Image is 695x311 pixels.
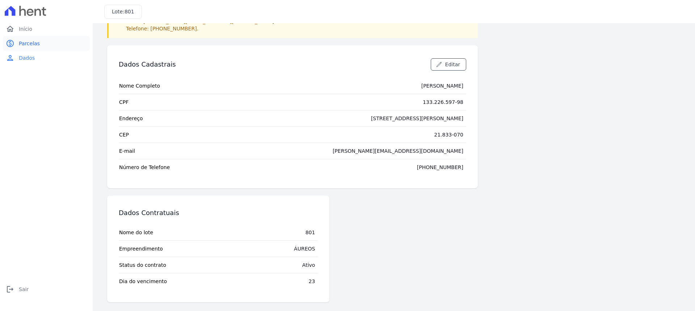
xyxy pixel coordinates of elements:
div: 23 [309,278,315,285]
h3: Lote: [112,8,134,16]
i: paid [6,39,14,48]
span: Parcelas [19,40,40,47]
div: 21.833-070 [434,131,463,138]
span: Início [19,25,32,33]
a: homeInício [3,22,90,36]
div: Ativo [302,261,315,269]
span: Endereço [119,115,143,122]
span: Dados [19,54,35,62]
div: [STREET_ADDRESS][PERSON_NAME] [371,115,463,122]
div: 133.226.597-98 [423,98,463,106]
span: CEP [119,131,129,138]
div: [PERSON_NAME] [421,82,463,89]
a: logoutSair [3,282,90,297]
div: [PHONE_NUMBER] [417,164,463,171]
a: personDados [3,51,90,65]
div: [PERSON_NAME][EMAIL_ADDRESS][DOMAIN_NAME] [333,147,463,155]
a: paidParcelas [3,36,90,51]
div: ÁUREOS [294,245,315,252]
i: person [6,54,14,62]
span: Sair [19,286,29,293]
span: Editar [445,61,460,68]
h3: Dados Contratuais [119,209,179,217]
span: 801 [125,9,134,14]
span: E-mail [119,147,135,155]
h3: Dados Cadastrais [119,60,176,69]
span: Empreendimento [119,245,163,252]
span: Número de Telefone [119,164,170,171]
span: CPF [119,98,129,106]
span: Nome do lote [119,229,153,236]
i: logout [6,285,14,294]
span: Nome Completo [119,82,160,89]
i: home [6,25,14,33]
span: Dia do vencimento [119,278,167,285]
a: Editar [431,58,466,71]
span: Status do contrato [119,261,166,269]
div: 801 [306,229,315,236]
